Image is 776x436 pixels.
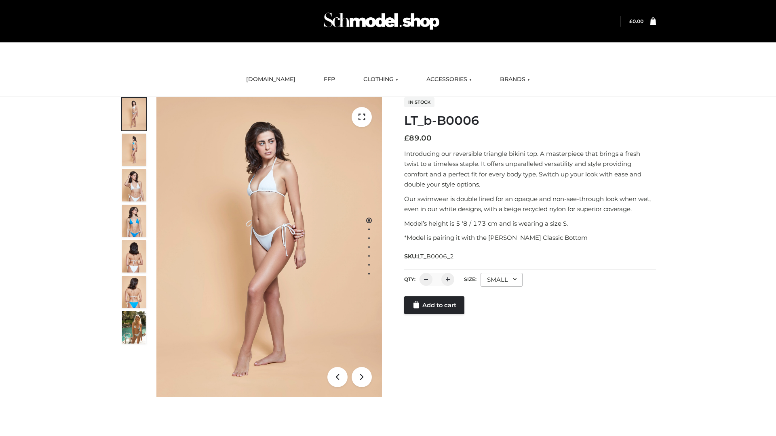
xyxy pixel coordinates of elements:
[404,134,409,143] span: £
[464,276,477,282] label: Size:
[122,169,146,201] img: ArielClassicBikiniTop_CloudNine_AzureSky_OW114ECO_3-scaled.jpg
[122,205,146,237] img: ArielClassicBikiniTop_CloudNine_AzureSky_OW114ECO_4-scaled.jpg
[240,71,302,88] a: [DOMAIN_NAME]
[481,273,523,287] div: SMALL
[122,311,146,344] img: Arieltop_CloudNine_AzureSky2.jpg
[404,233,656,243] p: *Model is pairing it with the [PERSON_NAME] Classic Bottom
[420,71,478,88] a: ACCESSORIES
[404,296,464,314] a: Add to cart
[404,218,656,229] p: Model’s height is 5 ‘8 / 173 cm and is wearing a size S.
[404,113,656,128] h1: LT_b-B0006
[629,18,643,24] a: £0.00
[404,149,656,190] p: Introducing our reversible triangle bikini top. A masterpiece that brings a fresh twist to a time...
[404,194,656,214] p: Our swimwear is double lined for an opaque and non-see-through look when wet, even in our white d...
[404,97,434,107] span: In stock
[122,134,146,166] img: ArielClassicBikiniTop_CloudNine_AzureSky_OW114ECO_2-scaled.jpg
[357,71,404,88] a: CLOTHING
[318,71,341,88] a: FFP
[404,252,455,261] span: SKU:
[494,71,536,88] a: BRANDS
[418,253,454,260] span: LT_B0006_2
[156,97,382,397] img: LT_b-B0006
[321,5,442,37] img: Schmodel Admin 964
[122,276,146,308] img: ArielClassicBikiniTop_CloudNine_AzureSky_OW114ECO_8-scaled.jpg
[404,134,432,143] bdi: 89.00
[122,240,146,272] img: ArielClassicBikiniTop_CloudNine_AzureSky_OW114ECO_7-scaled.jpg
[122,98,146,130] img: ArielClassicBikiniTop_CloudNine_AzureSky_OW114ECO_1-scaled.jpg
[404,276,415,282] label: QTY:
[629,18,643,24] bdi: 0.00
[629,18,633,24] span: £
